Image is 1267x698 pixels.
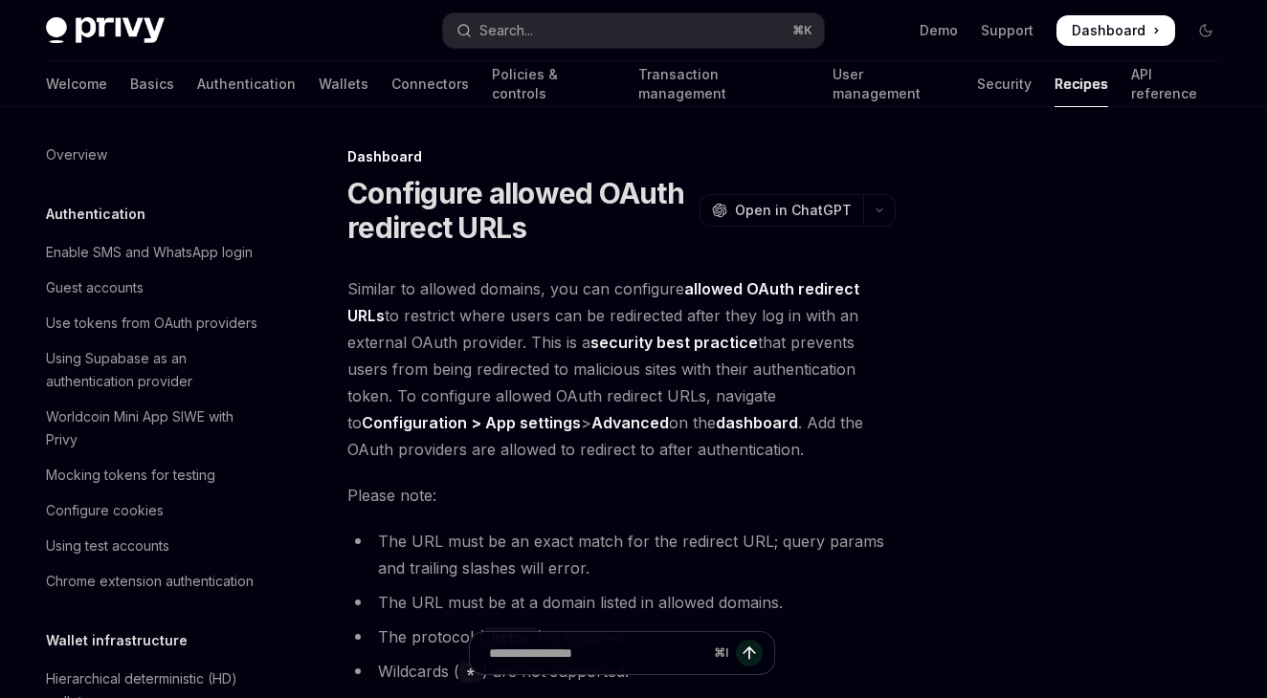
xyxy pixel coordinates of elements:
[362,413,581,432] strong: Configuration > App settings
[46,143,107,166] div: Overview
[31,493,276,528] a: Configure cookies
[700,194,863,227] button: Open in ChatGPT
[347,528,896,581] li: The URL must be an exact match for the redirect URL; query params and trailing slashes will error.
[46,276,144,299] div: Guest accounts
[736,640,763,666] button: Send message
[46,464,215,487] div: Mocking tokens for testing
[31,400,276,457] a: Worldcoin Mini App SIWE with Privy
[31,271,276,305] a: Guest accounts
[46,312,257,335] div: Use tokens from OAuth providers
[391,61,469,107] a: Connectors
[46,629,188,652] h5: Wallet infrastructure
[31,564,276,599] a: Chrome extension authentication
[46,499,164,522] div: Configure cookies
[1056,15,1175,46] a: Dashboard
[46,534,169,557] div: Using test accounts
[31,306,276,340] a: Use tokens from OAuth providers
[1190,15,1221,46] button: Toggle dark mode
[197,61,296,107] a: Authentication
[31,529,276,563] a: Using test accounts
[638,61,810,107] a: Transaction management
[716,413,798,433] a: dashboard
[347,147,896,166] div: Dashboard
[46,203,145,226] h5: Authentication
[489,632,706,674] input: Ask a question...
[31,138,276,172] a: Overview
[130,61,174,107] a: Basics
[492,61,615,107] a: Policies & controls
[347,482,896,509] span: Please note:
[46,61,107,107] a: Welcome
[347,623,896,650] li: The protocol ( ) is required.
[319,61,368,107] a: Wallets
[31,235,276,270] a: Enable SMS and WhatsApp login
[735,201,852,220] span: Open in ChatGPT
[46,405,264,451] div: Worldcoin Mini App SIWE with Privy
[46,241,253,264] div: Enable SMS and WhatsApp login
[977,61,1032,107] a: Security
[46,570,254,593] div: Chrome extension authentication
[46,347,264,393] div: Using Supabase as an authentication provider
[590,333,758,352] strong: security best practice
[920,21,958,40] a: Demo
[1131,61,1221,107] a: API reference
[833,61,954,107] a: User management
[347,589,896,616] li: The URL must be at a domain listed in allowed domains.
[347,176,692,245] h1: Configure allowed OAuth redirect URLs
[31,458,276,492] a: Mocking tokens for testing
[792,23,812,38] span: ⌘ K
[46,17,165,44] img: dark logo
[591,413,669,432] strong: Advanced
[981,21,1034,40] a: Support
[1055,61,1108,107] a: Recipes
[443,13,825,48] button: Open search
[479,19,533,42] div: Search...
[347,275,896,463] span: Similar to allowed domains, you can configure to restrict where users can be redirected after the...
[31,341,276,399] a: Using Supabase as an authentication provider
[1072,21,1145,40] span: Dashboard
